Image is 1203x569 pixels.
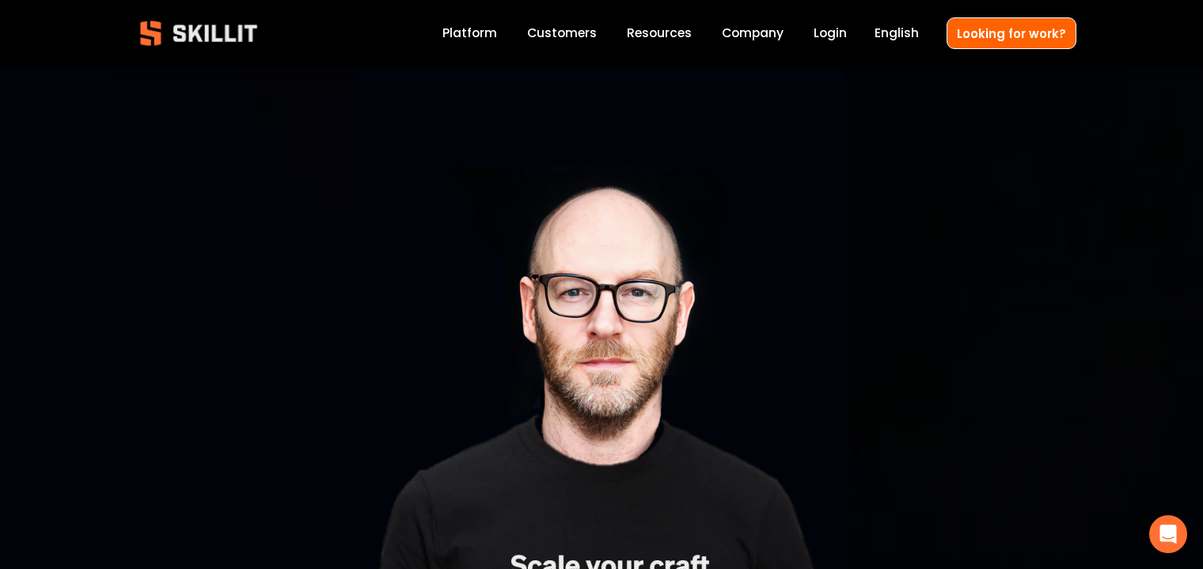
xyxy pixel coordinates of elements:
[527,23,597,44] a: Customers
[875,24,919,42] span: English
[442,23,497,44] a: Platform
[627,24,692,42] span: Resources
[722,23,784,44] a: Company
[1149,515,1187,553] div: Open Intercom Messenger
[814,23,847,44] a: Login
[627,23,692,44] a: folder dropdown
[947,17,1076,48] a: Looking for work?
[875,23,919,44] div: language picker
[127,9,271,57] img: Skillit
